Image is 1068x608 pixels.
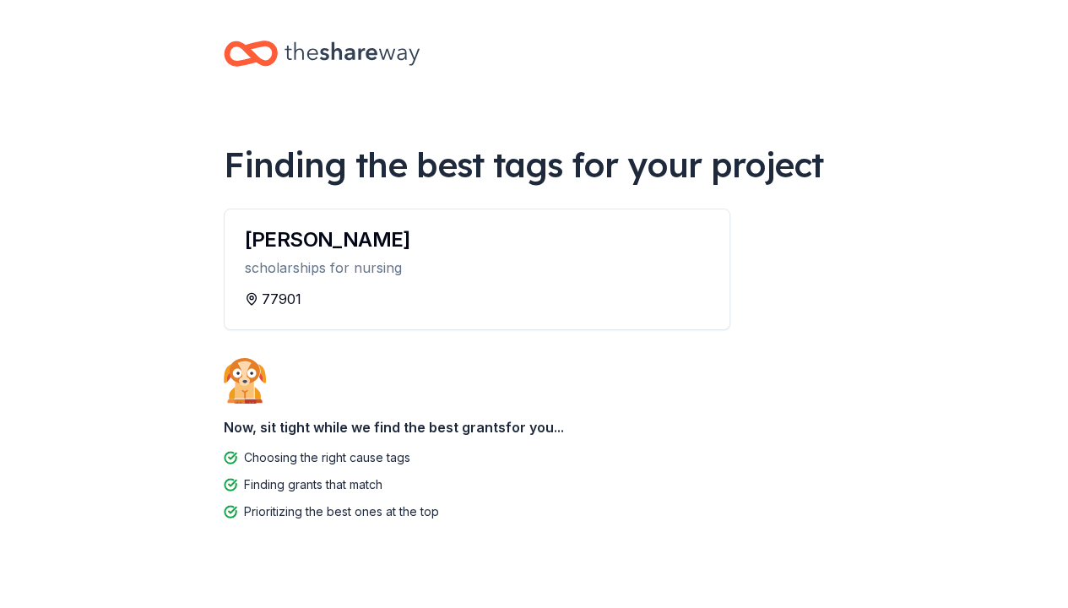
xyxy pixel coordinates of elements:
[224,410,845,444] div: Now, sit tight while we find the best grants for you...
[245,230,709,250] div: [PERSON_NAME]
[244,502,439,522] div: Prioritizing the best ones at the top
[244,475,382,495] div: Finding grants that match
[224,357,266,403] img: Dog waiting patiently
[245,257,709,279] div: scholarships for nursing
[244,448,410,468] div: Choosing the right cause tags
[224,141,845,188] div: Finding the best tags for your project
[245,289,709,309] div: 77901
